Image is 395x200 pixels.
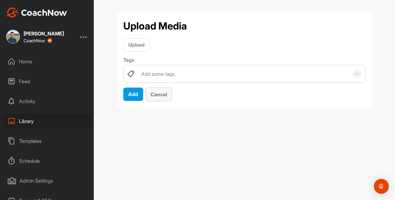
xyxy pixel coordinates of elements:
[3,173,91,189] div: Admin Settings
[3,153,91,169] div: Schedule
[127,70,134,78] img: tags
[123,38,150,52] button: Upload
[374,179,389,194] div: Open Intercom Messenger
[3,74,91,89] div: Feed
[3,54,91,69] div: Home
[141,70,176,78] div: Add some tags.
[6,7,67,17] img: CoachNow
[3,93,91,109] div: Activity
[123,56,365,64] label: Tags
[151,91,167,98] span: Cancel
[128,91,138,97] span: Add
[6,30,20,43] img: square_a0eb83b2ebb350e153cc8c54236569c1.jpg
[24,31,64,36] div: [PERSON_NAME]
[24,38,52,43] div: CoachNow
[3,133,91,149] div: Templates
[146,88,172,101] button: Cancel
[3,113,91,129] div: Library
[123,88,143,101] button: Add
[123,19,187,34] h2: Upload Media
[128,42,145,48] span: Upload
